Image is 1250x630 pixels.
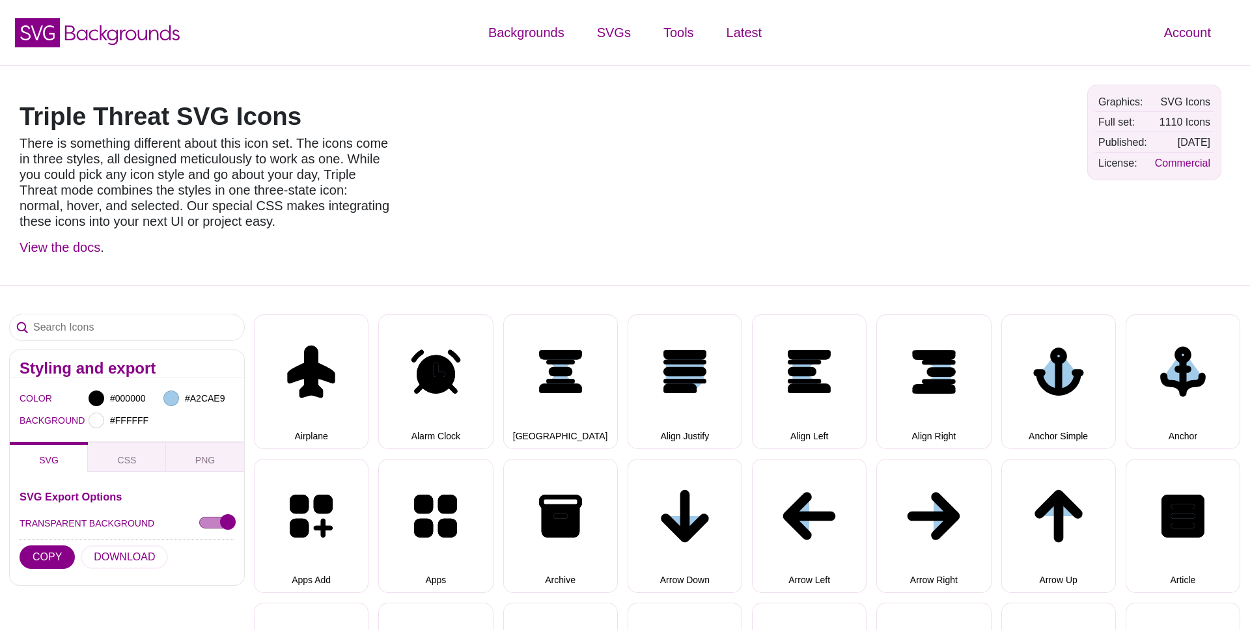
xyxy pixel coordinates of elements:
[20,135,391,229] p: There is something different about this icon set. The icons come in three styles, all designed me...
[628,459,742,593] button: Arrow Down
[20,390,36,407] label: COLOR
[710,13,778,52] a: Latest
[472,13,581,52] a: Backgrounds
[647,13,710,52] a: Tools
[876,459,991,593] button: Arrow Right
[1126,314,1240,448] button: Anchor
[503,459,618,593] button: Archive
[20,240,100,254] a: View the docs
[195,455,215,465] span: PNG
[1148,13,1227,52] a: Account
[378,459,493,593] button: Apps
[1155,157,1210,169] a: Commercial
[1001,314,1116,448] button: Anchor Simple
[1095,133,1150,152] td: Published:
[1001,459,1116,593] button: Arrow Up
[1095,92,1150,111] td: Graphics:
[876,314,991,448] button: Align Right
[81,545,168,569] button: DOWNLOAD
[20,104,391,129] h1: Triple Threat SVG Icons
[254,459,368,593] button: Apps Add
[20,515,154,532] label: TRANSPARENT BACKGROUND
[20,240,391,255] p: .
[166,442,244,472] button: PNG
[254,314,368,448] button: Airplane
[1095,154,1150,172] td: License:
[503,314,618,448] button: [GEOGRAPHIC_DATA]
[752,459,867,593] button: Arrow Left
[378,314,493,448] button: Alarm Clock
[581,13,647,52] a: SVGs
[20,545,75,569] button: COPY
[88,442,166,472] button: CSS
[20,363,234,374] h2: Styling and export
[1152,92,1214,111] td: SVG Icons
[1152,133,1214,152] td: [DATE]
[1152,113,1214,131] td: 1110 Icons
[1126,459,1240,593] button: Article
[20,491,234,502] h3: SVG Export Options
[20,412,36,429] label: BACKGROUND
[752,314,867,448] button: Align Left
[1095,113,1150,131] td: Full set:
[118,455,137,465] span: CSS
[628,314,742,448] button: Align Justify
[10,314,244,340] input: Search Icons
